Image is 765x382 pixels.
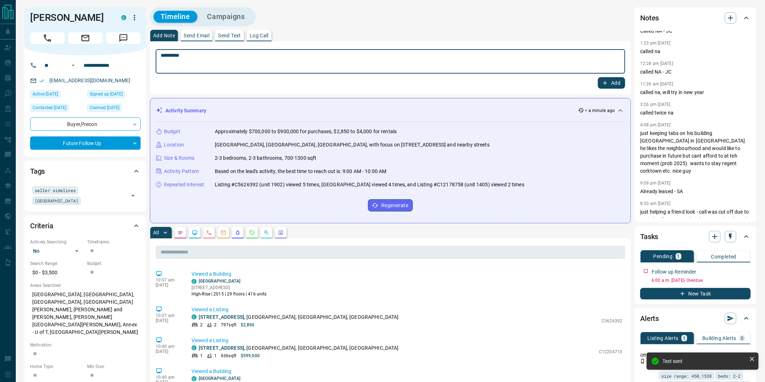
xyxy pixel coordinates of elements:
[598,77,625,89] button: Add
[30,267,84,279] p: $0 - $3,500
[640,12,659,24] h2: Notes
[192,337,622,344] p: Viewed a Listing
[677,254,680,259] p: 1
[199,314,244,320] a: [STREET_ADDRESS]
[90,104,119,111] span: Claimed [DATE]
[640,102,671,107] p: 3:26 pm [DATE]
[200,322,203,328] p: 2
[250,33,269,38] p: Log Call
[662,358,746,364] div: Text sent
[121,15,126,20] div: condos.ca
[35,187,76,194] span: seller sidelines
[278,230,284,236] svg: Agent Actions
[221,353,236,359] p: 636 sqft
[214,353,217,359] p: 1
[640,89,751,96] p: called na, will try in new year
[35,197,78,204] span: [GEOGRAPHIC_DATA]
[33,104,66,111] span: Contacted [DATE]
[192,345,197,350] div: condos.ca
[128,191,138,201] button: Open
[640,188,751,195] p: Already leased - SA
[156,104,625,117] div: Activity Summary< a minute ago
[640,201,671,206] p: 8:50 am [DATE]
[30,32,65,44] span: Call
[192,230,198,236] svg: Lead Browsing Activity
[192,376,197,381] div: condos.ca
[30,104,84,114] div: Tue May 24 2022
[192,270,622,278] p: Viewed a Building
[164,154,195,162] p: Size & Rooms
[30,136,141,150] div: Future Follow Up
[30,342,141,348] p: Motivation:
[164,168,199,175] p: Activity Pattern
[241,322,255,328] p: $2,850
[87,363,141,370] p: Min Size:
[68,32,103,44] span: Email
[585,107,615,114] p: < a minute ago
[215,181,524,188] p: Listing #C5626392 (unit 1902) viewed 5 times, [GEOGRAPHIC_DATA] viewed 4 times, and Listing #C121...
[192,306,622,313] p: Viewed a Listing
[652,268,696,276] p: Follow up Reminder
[156,278,181,283] p: 10:07 am
[241,353,260,359] p: $599,000
[601,318,622,324] p: C5626392
[599,349,622,355] p: C12204710
[30,12,110,23] h1: [PERSON_NAME]
[87,90,141,100] div: Mon Mar 08 2021
[640,41,671,46] p: 1:23 pm [DATE]
[640,359,645,364] svg: Push Notification Only
[206,230,212,236] svg: Calls
[264,230,269,236] svg: Opportunities
[215,141,490,149] p: [GEOGRAPHIC_DATA], [GEOGRAPHIC_DATA], [GEOGRAPHIC_DATA], with focus on [STREET_ADDRESS] and nearb...
[683,336,686,341] p: 1
[30,282,141,289] p: Areas Searched:
[30,90,84,100] div: Wed Sep 03 2025
[156,318,181,323] p: [DATE]
[200,11,252,23] button: Campaigns
[106,32,141,44] span: Message
[711,254,736,259] p: Completed
[39,78,44,83] svg: Email Verified
[199,279,240,284] a: [GEOGRAPHIC_DATA]
[215,128,397,135] p: Approximately $700,000 to $900,000 for purchases, $2,850 to $4,000 for rentals
[215,154,317,162] p: 2-3 bedrooms, 2-3 bathrooms, 700-1300 sqft
[640,109,751,117] p: called twice na
[153,230,159,235] p: All
[30,163,141,180] div: Tags
[215,168,386,175] p: Based on the lead's activity, the best time to reach out is: 9:00 AM - 10:00 AM
[640,48,751,55] p: called na
[199,344,399,352] p: , [GEOGRAPHIC_DATA], [GEOGRAPHIC_DATA], [GEOGRAPHIC_DATA]
[221,230,226,236] svg: Emails
[640,231,658,242] h2: Tasks
[30,220,53,232] h2: Criteria
[87,104,141,114] div: Thu Aug 17 2023
[640,352,655,359] p: Off
[640,122,671,127] p: 4:08 pm [DATE]
[164,181,204,188] p: Repeated Interest
[30,260,84,267] p: Search Range:
[30,363,84,370] p: Home Type:
[30,217,141,234] div: Criteria
[640,68,751,76] p: called NA - JC
[652,277,751,284] p: 6:00 a.m. [DATE] - Overdue
[156,349,181,354] p: [DATE]
[192,291,267,297] p: High-Rise | 2015 | 29 floors | 416 units
[640,310,751,327] div: Alerts
[49,78,131,83] a: [EMAIL_ADDRESS][DOMAIN_NAME]
[192,279,197,284] div: condos.ca
[640,130,751,175] p: just keeping tabs on his building [GEOGRAPHIC_DATA] in [GEOGRAPHIC_DATA] he likes the neighbourho...
[235,230,241,236] svg: Listing Alerts
[164,141,184,149] p: Location
[154,11,197,23] button: Timeline
[30,245,84,257] div: No
[184,33,209,38] p: Send Email
[647,336,679,341] p: Listing Alerts
[640,81,673,87] p: 11:26 am [DATE]
[199,376,240,381] a: [GEOGRAPHIC_DATA]
[199,345,244,351] a: [STREET_ADDRESS]
[156,313,181,318] p: 10:07 am
[221,322,236,328] p: 797 sqft
[69,61,77,70] button: Open
[640,27,751,35] p: Called NA - JC
[640,181,671,186] p: 9:09 pm [DATE]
